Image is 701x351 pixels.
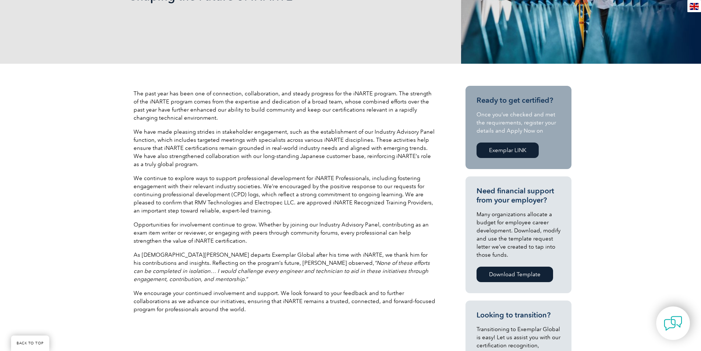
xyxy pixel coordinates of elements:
img: contact-chat.png [664,314,682,333]
a: Download Template [477,267,553,282]
p: Once you’ve checked and met the requirements, register your details and Apply Now on [477,110,560,135]
p: We continue to explore ways to support professional development for iNARTE Professionals, includi... [134,174,435,215]
img: en [690,3,699,10]
em: “None of these efforts can be completed in isolation… I would challenge every engineer and techni... [134,260,430,282]
p: We encourage your continued involvement and support. We look forward to your feedback and to furt... [134,289,435,313]
p: Many organizations allocate a budget for employee career development. Download, modify and use th... [477,210,560,259]
a: Exemplar LINK [477,143,539,158]
p: We have made pleasing strides in stakeholder engagement, such as the establishment of our Industr... [134,128,435,168]
h3: Ready to get certified? [477,96,560,105]
a: BACK TO TOP [11,336,49,351]
p: As [DEMOGRAPHIC_DATA][PERSON_NAME] departs Exemplar Global after his time with iNARTE, we thank h... [134,251,435,283]
p: The past year has been one of connection, collaboration, and steady progress for the iNARTE progr... [134,89,435,122]
p: Opportunities for involvement continue to grow. Whether by joining our Industry Advisory Panel, c... [134,221,435,245]
h3: Need financial support from your employer? [477,186,560,205]
h3: Looking to transition? [477,310,560,320]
